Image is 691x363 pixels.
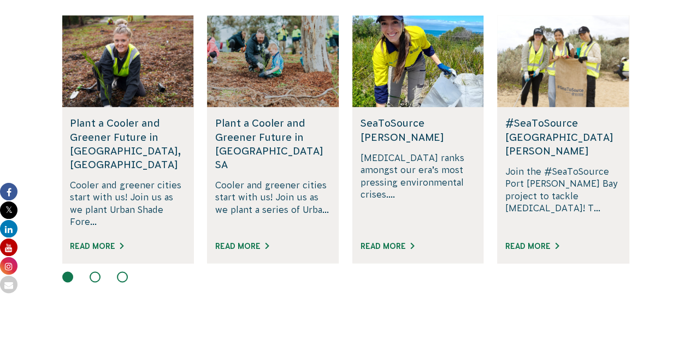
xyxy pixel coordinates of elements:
p: Cooler and greener cities start with us! Join us as we plant Urban Shade Fore... [70,179,185,228]
h5: #SeaToSource [GEOGRAPHIC_DATA][PERSON_NAME] [505,116,621,158]
a: Read More [70,242,123,251]
h5: Plant a Cooler and Greener Future in [GEOGRAPHIC_DATA] SA [215,116,330,171]
p: [MEDICAL_DATA] ranks amongst our era’s most pressing environmental crises.... [361,152,476,228]
a: Read More [361,242,414,251]
a: Read More [505,242,559,251]
h5: SeaToSource [PERSON_NAME] [361,116,476,144]
p: Join the #SeaToSource Port [PERSON_NAME] Bay project to tackle [MEDICAL_DATA]! T... [505,165,621,228]
h5: Plant a Cooler and Greener Future in [GEOGRAPHIC_DATA], [GEOGRAPHIC_DATA] [70,116,185,171]
p: Cooler and greener cities start with us! Join us as we plant a series of Urba... [215,179,330,228]
a: Read More [215,242,269,251]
